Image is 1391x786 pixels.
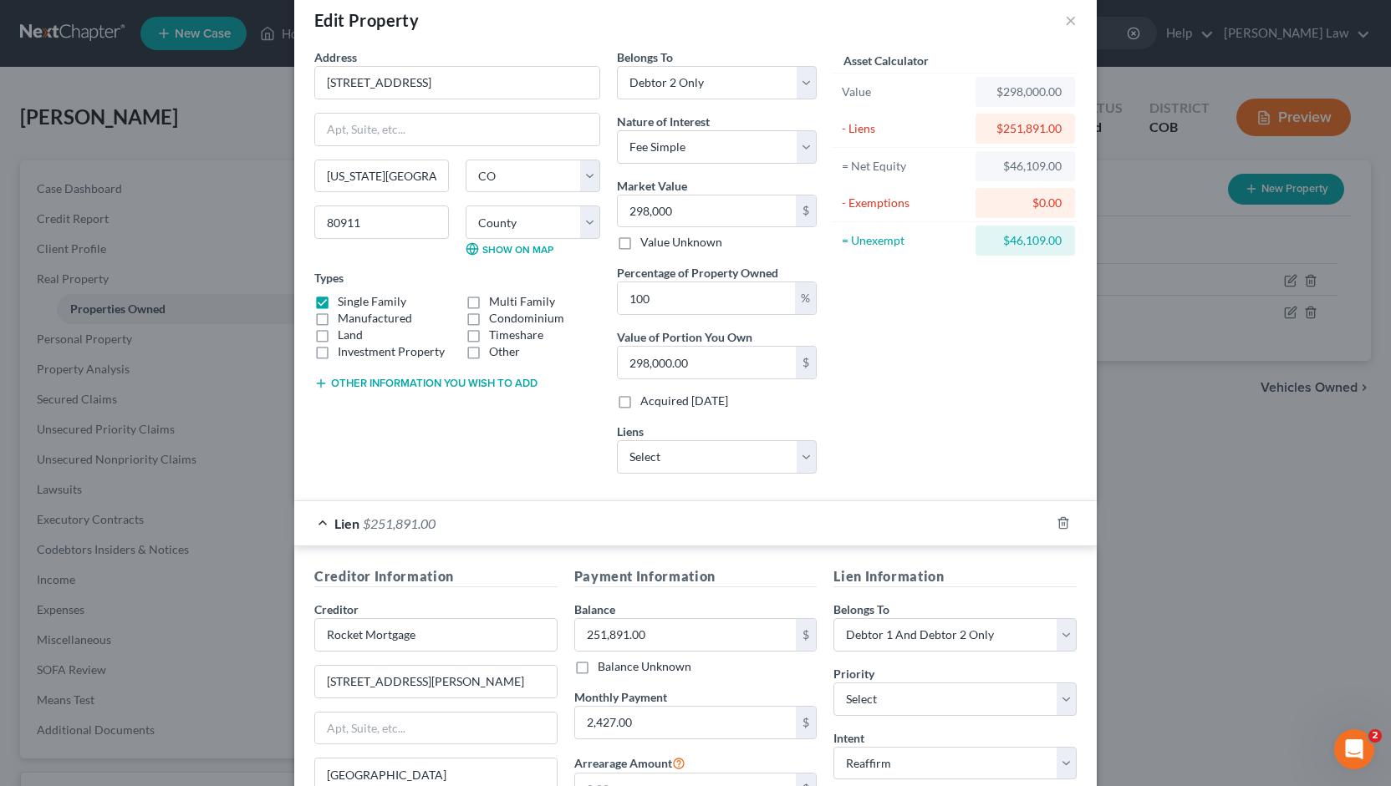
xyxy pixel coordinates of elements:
[489,293,555,310] label: Multi Family
[842,195,968,211] div: - Exemptions
[617,328,752,346] label: Value of Portion You Own
[574,566,818,587] h5: Payment Information
[363,515,436,531] span: $251,891.00
[489,327,543,343] label: Timeshare
[1065,10,1077,30] button: ×
[466,242,553,256] a: Show on Map
[338,343,445,360] label: Investment Property
[315,114,599,145] input: Apt, Suite, etc...
[842,232,968,249] div: = Unexempt
[315,160,448,192] input: Enter city...
[314,602,359,616] span: Creditor
[574,688,667,706] label: Monthly Payment
[598,658,691,675] label: Balance Unknown
[833,667,874,681] span: Priority
[618,195,796,227] input: 0.00
[575,707,797,738] input: 0.00
[833,602,889,616] span: Belongs To
[1368,729,1382,743] span: 2
[843,52,929,69] label: Asset Calculator
[617,113,710,130] label: Nature of Interest
[842,158,968,175] div: = Net Equity
[575,619,797,651] input: 0.00
[338,293,406,310] label: Single Family
[617,423,644,440] label: Liens
[617,50,673,64] span: Belongs To
[833,729,864,747] label: Intent
[842,120,968,137] div: - Liens
[796,619,816,651] div: $
[796,195,816,227] div: $
[989,158,1062,175] div: $46,109.00
[989,195,1062,211] div: $0.00
[574,601,615,618] label: Balance
[618,282,795,314] input: 0.00
[618,347,796,378] input: 0.00
[989,84,1062,100] div: $298,000.00
[314,566,558,587] h5: Creditor Information
[1334,729,1374,769] iframe: Intercom live chat
[989,232,1062,249] div: $46,109.00
[989,120,1062,137] div: $251,891.00
[617,177,687,195] label: Market Value
[617,264,778,281] label: Percentage of Property Owned
[314,269,344,287] label: Types
[796,347,816,378] div: $
[833,566,1077,587] h5: Lien Information
[489,343,520,360] label: Other
[314,8,419,32] div: Edit Property
[489,310,564,327] label: Condominium
[315,666,557,697] input: Enter address...
[796,707,816,738] div: $
[842,84,968,100] div: Value
[315,712,557,744] input: Apt, Suite, etc...
[795,282,816,314] div: %
[334,515,359,531] span: Lien
[314,377,538,390] button: Other information you wish to add
[314,50,357,64] span: Address
[574,753,685,773] label: Arrearage Amount
[314,205,449,239] input: Enter zip...
[314,618,558,652] input: Search creditor by name...
[640,234,722,251] label: Value Unknown
[338,310,412,327] label: Manufactured
[338,327,363,343] label: Land
[640,393,728,409] label: Acquired [DATE]
[315,67,599,99] input: Enter address...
